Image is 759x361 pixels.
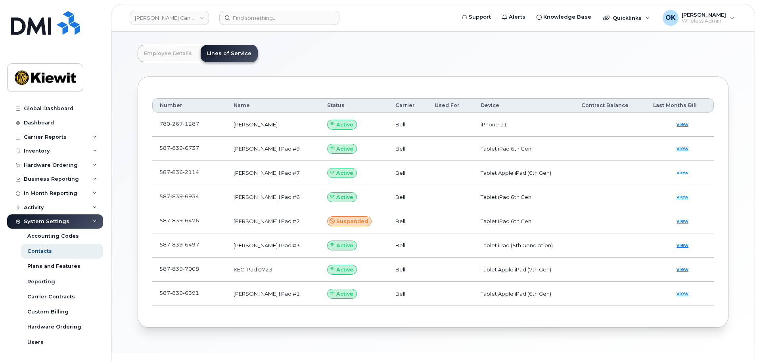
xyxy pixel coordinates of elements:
div: Olivia Keller [657,10,740,26]
span: 839 [170,193,183,199]
span: Active [336,193,353,201]
span: 2114 [183,169,199,175]
span: 836 [170,169,183,175]
span: 587 [159,241,199,248]
td: Tablet iPad 6th Gen [473,209,574,233]
a: view [653,237,707,254]
span: 587 [159,193,199,199]
span: Active [336,169,353,177]
th: Carrier [388,98,427,113]
a: Alerts [496,9,531,25]
a: Employee Details [138,45,198,62]
td: Tablet Apple iPad (7th Gen) [473,258,574,282]
span: view [677,169,688,176]
span: Active [336,290,353,298]
td: [PERSON_NAME] I Pad #3 [226,233,320,258]
td: [PERSON_NAME] I Pad #7 [226,161,320,185]
a: Support [456,9,496,25]
th: Last Months Bill [646,98,714,113]
a: view [653,164,707,181]
td: Tablet iPad 6th Gen [473,137,574,161]
span: 1287 [183,120,199,127]
td: Bell [388,113,427,137]
th: Used For [427,98,473,113]
span: view [677,266,688,273]
span: 839 [170,145,183,151]
span: 6737 [183,145,199,151]
a: goToDevice [199,290,209,296]
a: goToDevice [199,241,209,248]
td: [PERSON_NAME] I Pad #9 [226,137,320,161]
span: Quicklinks [613,15,642,21]
span: Active [336,121,353,128]
span: 587 [159,265,199,272]
a: view [653,188,707,206]
span: Wireless Admin [682,18,726,24]
a: view [653,261,707,278]
input: Find something... [219,11,339,25]
a: view [653,285,707,302]
td: [PERSON_NAME] I Pad #2 [226,209,320,233]
th: Number [152,98,226,113]
span: 6497 [183,241,199,248]
td: Tablet Apple iPad (6th Gen) [473,161,574,185]
span: 839 [170,241,183,248]
td: [PERSON_NAME] I Pad #1 [226,282,320,306]
td: Bell [388,282,427,306]
td: Bell [388,258,427,282]
span: Alerts [509,13,525,21]
span: 6476 [183,217,199,223]
td: [PERSON_NAME] I Pad #6 [226,185,320,209]
a: view [653,140,707,157]
td: Bell [388,233,427,258]
span: [PERSON_NAME] [682,11,726,18]
span: view [677,218,688,225]
span: view [677,145,688,152]
td: Bell [388,161,427,185]
span: Active [336,145,353,153]
iframe: Messenger Launcher [724,327,753,355]
span: 587 [159,169,199,175]
span: 7008 [183,265,199,272]
a: goToDevice [199,193,209,199]
span: 6934 [183,193,199,199]
td: Tablet Apple iPad (6th Gen) [473,282,574,306]
a: goToDevice [199,169,209,175]
a: goToDevice [199,265,209,272]
a: Lines of Service [201,45,258,62]
div: Quicklinks [598,10,655,26]
span: 267 [170,120,183,127]
a: Knowledge Base [531,9,597,25]
td: Bell [388,137,427,161]
span: Active [336,242,353,249]
span: Active [336,266,353,273]
th: Status [320,98,388,113]
span: Support [469,13,491,21]
span: 587 [159,290,199,296]
td: Bell [388,209,427,233]
th: Device [473,98,574,113]
a: Kiewit Canada Inc [130,11,209,25]
span: 839 [170,217,183,223]
td: Tablet iPad 6th Gen [473,185,574,209]
span: 839 [170,290,183,296]
span: 587 [159,217,199,223]
td: Tablet iPad (5th Generation) [473,233,574,258]
th: Name [226,98,320,113]
span: OK [665,13,676,23]
a: view [653,212,707,230]
span: view [677,242,688,249]
span: 587 [159,145,199,151]
span: Suspended [336,218,368,225]
a: goToDevice [199,217,209,223]
td: Bell [388,185,427,209]
td: KEC iPad 0723 [226,258,320,282]
a: view [653,116,707,133]
span: 6391 [183,290,199,296]
a: goToDevice [199,120,209,127]
span: 839 [170,265,183,272]
th: Contract Balance [574,98,646,113]
a: goToDevice [199,145,209,151]
span: view [677,121,688,128]
span: 780 [159,120,199,127]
